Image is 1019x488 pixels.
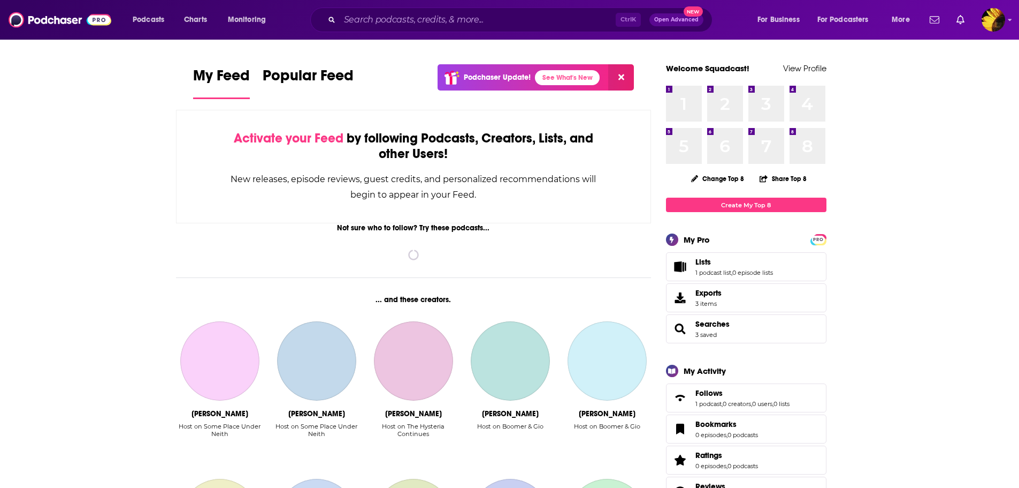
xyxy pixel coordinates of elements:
[695,451,758,460] a: Ratings
[666,384,826,412] span: Follows
[727,431,758,439] a: 0 podcasts
[649,13,703,26] button: Open AdvancedNew
[133,12,164,27] span: Podcasts
[471,321,550,401] a: Boomer Esiason
[263,66,354,91] span: Popular Feed
[695,300,722,307] span: 3 items
[176,423,264,446] div: Host on Some Place Under Neith
[670,259,691,274] a: Lists
[374,321,453,401] a: Joseph Henson
[750,11,813,28] button: open menu
[385,409,442,418] div: Joseph Henson
[752,400,772,408] a: 0 users
[477,423,543,430] div: Host on Boomer & Gio
[579,409,635,418] div: Gregg Giannotti
[230,131,597,162] div: by following Podcasts, Creators, Lists, and other Users!
[695,419,737,429] span: Bookmarks
[176,223,652,232] div: Not sure who to follow? Try these podcasts...
[340,11,616,28] input: Search podcasts, credits, & more...
[666,63,749,73] a: Welcome Squadcast!
[695,462,726,470] a: 0 episodes
[464,73,531,82] p: Podchaser Update!
[666,446,826,475] span: Ratings
[695,257,711,267] span: Lists
[666,198,826,212] a: Create My Top 8
[732,269,773,276] a: 0 episode lists
[184,12,207,27] span: Charts
[685,172,751,185] button: Change Top 8
[369,423,457,446] div: Host on The Hysteria Continues
[193,66,250,91] span: My Feed
[9,10,111,30] img: Podchaser - Follow, Share and Rate Podcasts
[670,321,691,336] a: Searches
[288,409,345,418] div: Natalie Jean
[982,8,1005,32] button: Show profile menu
[695,269,731,276] a: 1 podcast list
[176,295,652,304] div: ... and these creators.
[234,130,343,146] span: Activate your Feed
[272,423,361,438] div: Host on Some Place Under Neith
[726,462,727,470] span: ,
[695,400,722,408] a: 1 podcast
[670,290,691,305] span: Exports
[695,288,722,298] span: Exports
[666,415,826,444] span: Bookmarks
[817,12,869,27] span: For Podcasters
[812,235,825,243] a: PRO
[263,66,354,99] a: Popular Feed
[723,400,751,408] a: 0 creators
[757,12,800,27] span: For Business
[726,431,727,439] span: ,
[277,321,356,401] a: Natalie Jean
[722,400,723,408] span: ,
[810,11,884,28] button: open menu
[616,13,641,27] span: Ctrl K
[684,6,703,17] span: New
[695,319,730,329] a: Searches
[695,451,722,460] span: Ratings
[654,17,699,22] span: Open Advanced
[884,11,923,28] button: open menu
[925,11,944,29] a: Show notifications dropdown
[670,453,691,468] a: Ratings
[568,321,647,401] a: Gregg Giannotti
[759,168,807,189] button: Share Top 8
[892,12,910,27] span: More
[982,8,1005,32] span: Logged in as ARMSquadcast
[695,419,758,429] a: Bookmarks
[731,269,732,276] span: ,
[952,11,969,29] a: Show notifications dropdown
[695,331,717,339] a: 3 saved
[574,423,640,430] div: Host on Boomer & Gio
[177,11,213,28] a: Charts
[670,391,691,406] a: Follows
[684,235,710,245] div: My Pro
[230,171,597,202] div: New releases, episode reviews, guest credits, and personalized recommendations will begin to appe...
[220,11,280,28] button: open menu
[684,366,726,376] div: My Activity
[535,70,600,85] a: See What's New
[125,11,178,28] button: open menu
[272,423,361,446] div: Host on Some Place Under Neith
[751,400,752,408] span: ,
[695,388,723,398] span: Follows
[773,400,790,408] a: 0 lists
[666,252,826,281] span: Lists
[666,314,826,343] span: Searches
[228,12,266,27] span: Monitoring
[695,257,773,267] a: Lists
[193,66,250,99] a: My Feed
[982,8,1005,32] img: User Profile
[176,423,264,438] div: Host on Some Place Under Neith
[695,431,726,439] a: 0 episodes
[783,63,826,73] a: View Profile
[191,409,248,418] div: Amber Nelson
[180,321,259,401] a: Amber Nelson
[477,423,543,446] div: Host on Boomer & Gio
[727,462,758,470] a: 0 podcasts
[574,423,640,446] div: Host on Boomer & Gio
